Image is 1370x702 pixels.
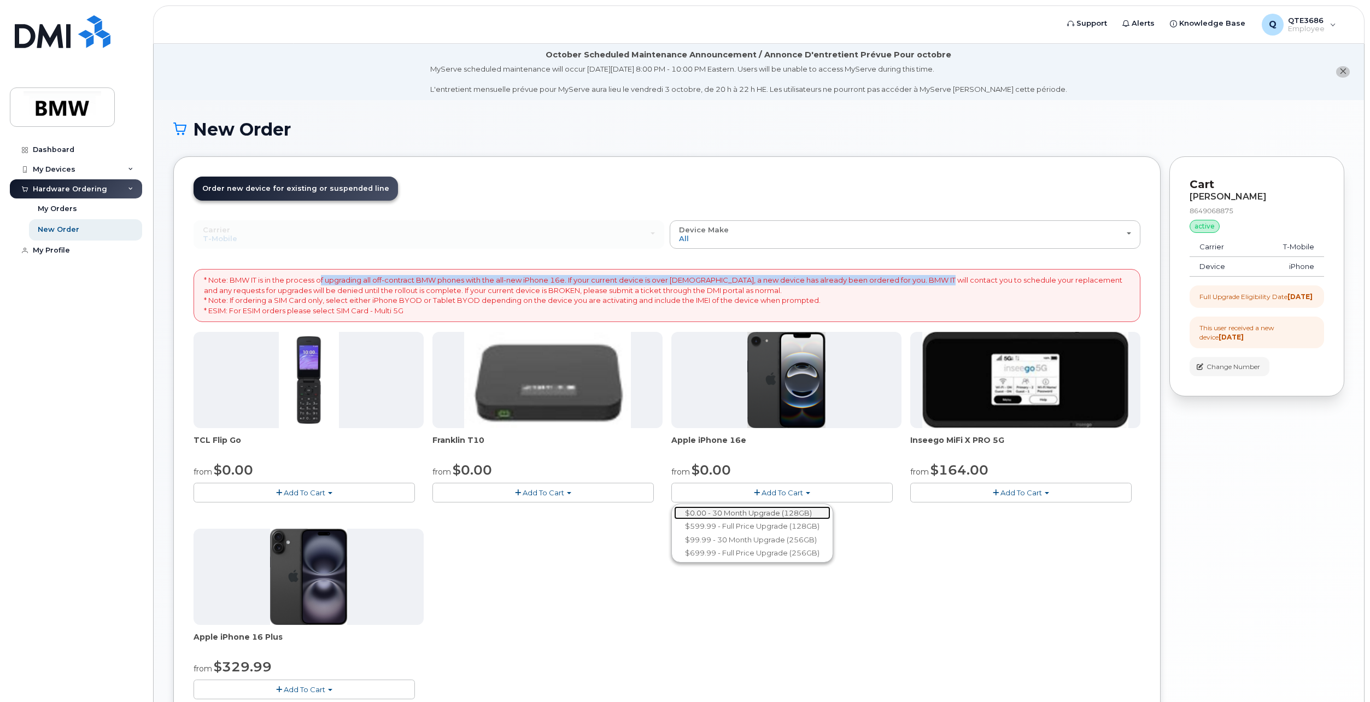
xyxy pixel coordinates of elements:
span: Change Number [1207,362,1260,372]
div: This user received a new device [1199,323,1314,342]
span: $329.99 [214,659,272,675]
small: from [671,467,690,477]
span: All [679,234,689,243]
p: * Note: BMW IT is in the process of upgrading all off-contract BMW phones with the all-new iPhone... [204,275,1130,315]
h1: New Order [173,120,1344,139]
p: Cart [1190,177,1324,192]
a: $0.00 - 30 Month Upgrade (128GB) [674,506,830,520]
small: from [194,467,212,477]
small: from [432,467,451,477]
div: active [1190,220,1220,233]
strong: [DATE] [1219,333,1244,341]
td: Carrier [1190,237,1253,257]
div: Inseego MiFi X PRO 5G [910,435,1140,457]
a: $699.99 - Full Price Upgrade (256GB) [674,546,830,560]
button: Add To Cart [194,483,415,502]
button: Add To Cart [194,680,415,699]
span: $0.00 [453,462,492,478]
div: 8649068875 [1190,206,1324,215]
img: iphone_16_plus.png [270,529,347,625]
small: from [910,467,929,477]
div: [PERSON_NAME] [1190,192,1324,202]
img: t10.jpg [464,332,630,428]
td: iPhone [1253,257,1324,277]
a: $599.99 - Full Price Upgrade (128GB) [674,519,830,533]
strong: [DATE] [1287,292,1313,301]
button: Change Number [1190,357,1269,376]
div: Franklin T10 [432,435,663,457]
iframe: Messenger Launcher [1322,654,1362,694]
div: Apple iPhone 16e [671,435,901,457]
div: October Scheduled Maintenance Announcement / Annonce D'entretient Prévue Pour octobre [546,49,951,61]
img: TCL_FLIP_MODE.jpg [279,332,339,428]
img: iphone16e.png [747,332,826,428]
button: Add To Cart [432,483,654,502]
span: Add To Cart [523,488,564,497]
button: Add To Cart [910,483,1132,502]
div: Full Upgrade Eligibility Date [1199,292,1313,301]
span: $164.00 [930,462,988,478]
div: Apple iPhone 16 Plus [194,631,424,653]
img: cut_small_inseego_5G.jpg [922,332,1128,428]
button: Add To Cart [671,483,893,502]
td: T-Mobile [1253,237,1324,257]
span: Device Make [679,225,729,234]
span: $0.00 [692,462,731,478]
a: $99.99 - 30 Month Upgrade (256GB) [674,533,830,547]
div: TCL Flip Go [194,435,424,457]
span: Add To Cart [762,488,803,497]
span: Add To Cart [1000,488,1042,497]
button: close notification [1336,66,1350,78]
span: Add To Cart [284,685,325,694]
span: Order new device for existing or suspended line [202,184,389,192]
span: Add To Cart [284,488,325,497]
div: MyServe scheduled maintenance will occur [DATE][DATE] 8:00 PM - 10:00 PM Eastern. Users will be u... [430,64,1067,95]
span: $0.00 [214,462,253,478]
small: from [194,664,212,674]
button: Device Make All [670,220,1140,249]
td: Device [1190,257,1253,277]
